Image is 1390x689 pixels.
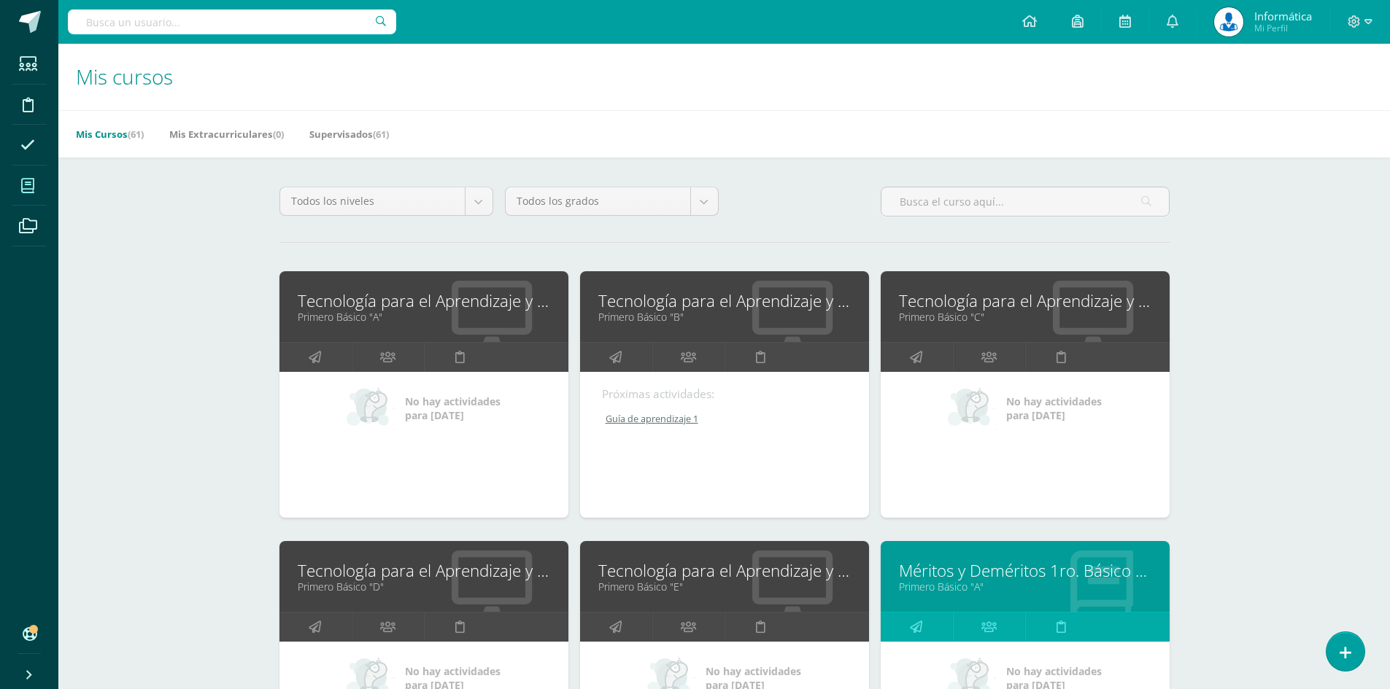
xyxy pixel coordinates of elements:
[948,386,996,430] img: no_activities_small.png
[128,128,144,141] span: (61)
[881,187,1169,216] input: Busca el curso aquí...
[309,122,389,146] a: Supervisados(61)
[506,187,718,215] a: Todos los grados
[298,310,550,324] a: Primero Básico "A"
[298,289,550,312] a: Tecnología para el Aprendizaje y la Comunicación (Informática)
[76,63,173,90] span: Mis cursos
[298,559,550,582] a: Tecnología para el Aprendizaje y la Comunicación (Informática)
[347,386,395,430] img: no_activities_small.png
[273,128,284,141] span: (0)
[598,580,851,593] a: Primero Básico "E"
[899,559,1151,582] a: Méritos y Deméritos 1ro. Básico "A"
[899,289,1151,312] a: Tecnología para el Aprendizaje y la Comunicación (Informática)
[1006,394,1102,422] span: No hay actividades para [DATE]
[76,122,144,146] a: Mis Cursos(61)
[1254,22,1312,34] span: Mi Perfil
[598,289,851,312] a: Tecnología para el Aprendizaje y la Comunicación (Informática)
[598,559,851,582] a: Tecnología para el Aprendizaje y la Comunicación (Informática)
[598,310,851,324] a: Primero Básico "B"
[68,9,396,34] input: Busca un usuario...
[1214,7,1243,36] img: da59f6ea21f93948affb263ca1346426.png
[899,580,1151,593] a: Primero Básico "A"
[373,128,389,141] span: (61)
[602,413,849,425] a: Guía de aprendizaje 1
[1254,9,1312,23] span: Informática
[291,187,454,215] span: Todos los niveles
[405,394,501,422] span: No hay actividades para [DATE]
[280,187,493,215] a: Todos los niveles
[169,122,284,146] a: Mis Extracurriculares(0)
[298,580,550,593] a: Primero Básico "D"
[899,310,1151,324] a: Primero Básico "C"
[517,187,679,215] span: Todos los grados
[602,386,847,402] div: Próximas actividades:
